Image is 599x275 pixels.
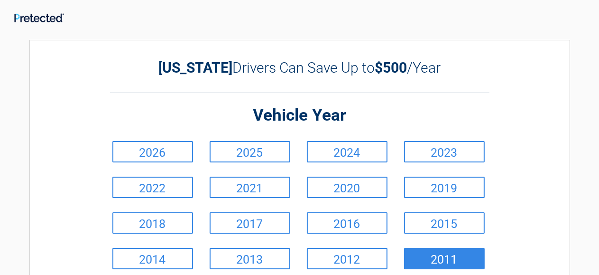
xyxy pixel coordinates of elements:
a: 2011 [404,248,485,269]
b: [US_STATE] [158,59,232,76]
a: 2014 [112,248,193,269]
a: 2012 [307,248,387,269]
h2: Vehicle Year [110,104,489,127]
a: 2024 [307,141,387,162]
a: 2020 [307,177,387,198]
h2: Drivers Can Save Up to /Year [110,59,489,76]
a: 2023 [404,141,485,162]
b: $500 [375,59,407,76]
a: 2021 [210,177,290,198]
a: 2025 [210,141,290,162]
a: 2013 [210,248,290,269]
a: 2018 [112,212,193,234]
a: 2017 [210,212,290,234]
a: 2026 [112,141,193,162]
img: Main Logo [14,13,64,22]
a: 2019 [404,177,485,198]
a: 2016 [307,212,387,234]
a: 2022 [112,177,193,198]
a: 2015 [404,212,485,234]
